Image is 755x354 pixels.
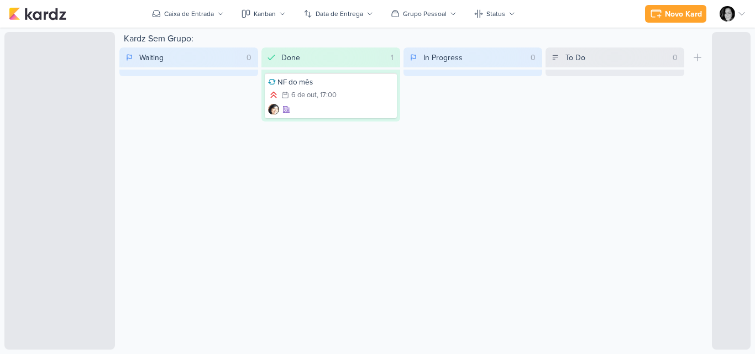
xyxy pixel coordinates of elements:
[386,52,398,64] div: 1
[9,7,66,20] img: kardz.app
[645,5,706,23] button: Novo Kard
[268,104,279,115] div: Criador(a): Lucimara Paz
[317,92,337,99] div: , 17:00
[291,92,317,99] div: 6 de out
[268,89,279,101] div: Prioridade Alta
[665,8,702,20] div: Novo Kard
[668,52,682,64] div: 0
[268,104,279,115] img: Lucimara Paz
[119,32,707,47] div: Kardz Sem Grupo:
[526,52,540,64] div: 0
[720,6,735,22] img: Renata Brandão
[242,52,256,64] div: 0
[268,77,394,87] div: NF do mês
